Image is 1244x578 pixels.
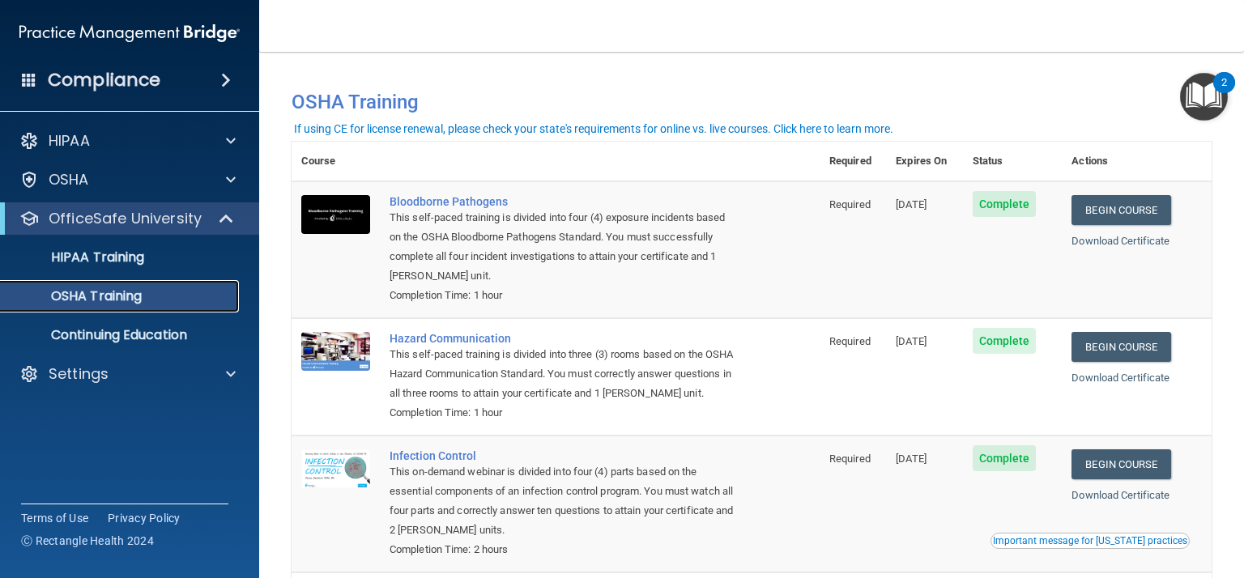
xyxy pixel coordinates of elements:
[1221,83,1227,104] div: 2
[390,332,739,345] a: Hazard Communication
[11,249,144,266] p: HIPAA Training
[294,123,893,134] div: If using CE for license renewal, please check your state's requirements for online vs. live cours...
[49,170,89,189] p: OSHA
[21,533,154,549] span: Ⓒ Rectangle Health 2024
[896,453,927,465] span: [DATE]
[829,453,871,465] span: Required
[829,198,871,210] span: Required
[390,403,739,423] div: Completion Time: 1 hour
[390,195,739,208] a: Bloodborne Pathogens
[1071,372,1169,384] a: Download Certificate
[896,335,927,347] span: [DATE]
[49,209,202,228] p: OfficeSafe University
[896,198,927,210] span: [DATE]
[19,170,236,189] a: OSHA
[991,533,1190,549] button: Read this if you are a dental practitioner in the state of CA
[973,445,1037,471] span: Complete
[973,191,1037,217] span: Complete
[292,121,896,137] button: If using CE for license renewal, please check your state's requirements for online vs. live cours...
[1071,332,1170,362] a: Begin Course
[11,288,142,304] p: OSHA Training
[49,364,109,384] p: Settings
[886,142,962,181] th: Expires On
[19,17,240,49] img: PMB logo
[19,364,236,384] a: Settings
[108,510,181,526] a: Privacy Policy
[390,345,739,403] div: This self-paced training is divided into three (3) rooms based on the OSHA Hazard Communication S...
[1071,449,1170,479] a: Begin Course
[19,209,235,228] a: OfficeSafe University
[973,328,1037,354] span: Complete
[292,142,380,181] th: Course
[820,142,886,181] th: Required
[390,449,739,462] a: Infection Control
[1071,489,1169,501] a: Download Certificate
[390,208,739,286] div: This self-paced training is divided into four (4) exposure incidents based on the OSHA Bloodborne...
[11,327,232,343] p: Continuing Education
[21,510,88,526] a: Terms of Use
[1180,73,1228,121] button: Open Resource Center, 2 new notifications
[993,536,1187,546] div: Important message for [US_STATE] practices
[1071,235,1169,247] a: Download Certificate
[829,335,871,347] span: Required
[19,131,236,151] a: HIPAA
[49,131,90,151] p: HIPAA
[963,142,1063,181] th: Status
[390,462,739,540] div: This on-demand webinar is divided into four (4) parts based on the essential components of an inf...
[48,69,160,91] h4: Compliance
[1071,195,1170,225] a: Begin Course
[390,540,739,559] div: Completion Time: 2 hours
[1062,142,1212,181] th: Actions
[390,286,739,305] div: Completion Time: 1 hour
[292,91,1212,113] h4: OSHA Training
